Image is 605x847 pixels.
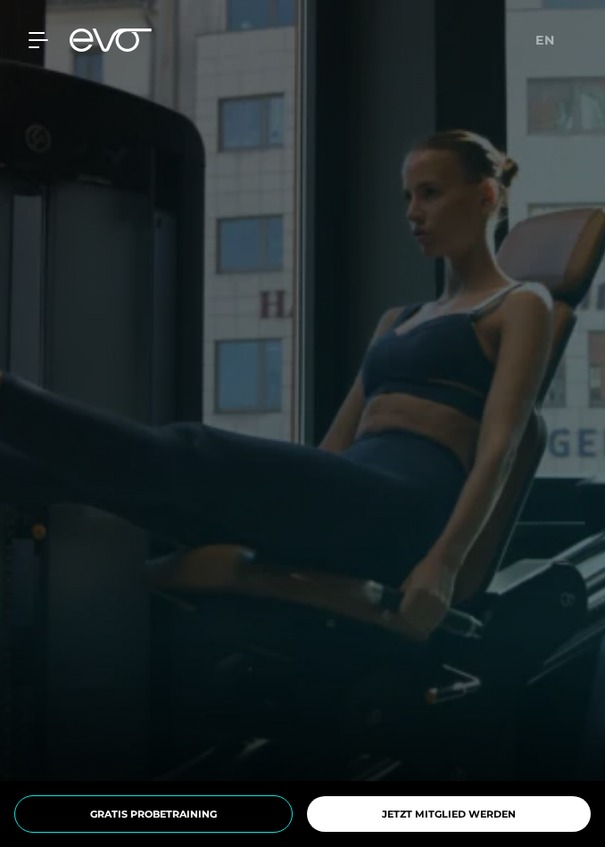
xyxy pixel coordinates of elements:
[31,807,276,822] span: Gratis Probetraining
[307,796,591,833] a: Jetzt Mitglied werden
[535,30,566,51] a: en
[535,32,555,48] span: en
[323,807,575,822] span: Jetzt Mitglied werden
[14,795,293,834] a: Gratis Probetraining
